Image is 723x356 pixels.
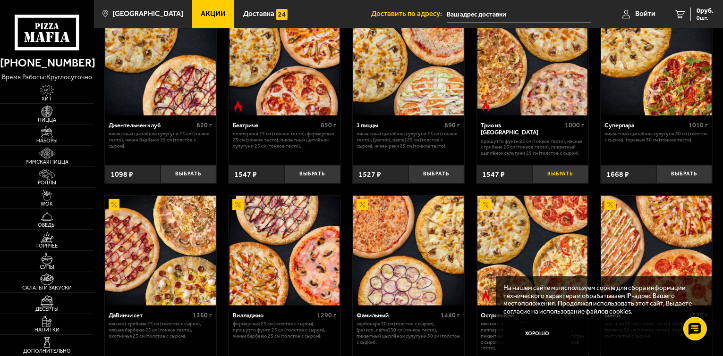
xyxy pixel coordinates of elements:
[353,6,465,116] a: Акционный3 пиццы
[697,8,714,14] span: 0 руб.
[371,10,447,17] span: Доставить по адресу:
[317,311,336,319] span: 1290 г
[229,196,340,306] a: АкционныйВилладжио
[233,131,336,149] p: Пепперони 25 см (тонкое тесто), Фермерская 25 см (тонкое тесто), Пикантный цыплёнок сулугуни 25 с...
[357,321,460,345] p: Карбонара 30 см (толстое с сыром), [PERSON_NAME] 30 см (тонкое тесто), Пикантный цыплёнок сулугун...
[357,312,438,319] div: Фамильный
[321,121,336,129] span: 850 г
[635,10,655,17] span: Войти
[105,6,216,116] img: Джентельмен клуб
[689,121,708,129] span: 1010 г
[445,121,460,129] span: 890 г
[477,196,588,306] img: Островский
[480,199,492,210] img: Акционный
[476,6,588,116] a: АкционныйОстрое блюдоТрио из Рио
[480,100,492,112] img: Острое блюдо
[234,170,257,179] span: 1547 ₽
[533,165,588,183] button: Выбрать
[201,10,226,17] span: Акции
[193,311,212,319] span: 1360 г
[229,6,340,116] a: АкционныйОстрое блюдоБеатриче
[601,196,712,306] img: Бинго
[230,6,340,116] img: Беатриче
[357,122,442,129] div: 3 пиццы
[161,165,216,183] button: Выбрать
[604,122,686,129] div: Суперпара
[109,131,212,149] p: Пикантный цыплёнок сулугуни 25 см (тонкое тесто), Чикен Барбекю 25 см (толстое с сыром).
[353,196,465,306] a: АкционныйФамильный
[196,121,212,129] span: 820 г
[233,312,315,319] div: Вилладжио
[105,196,216,306] img: ДаВинчи сет
[408,165,464,183] button: Выбрать
[656,165,712,183] button: Выбрать
[233,321,336,339] p: Фермерская 25 см (толстое с сыром), Прошутто Фунги 25 см (толстое с сыром), Чикен Барбекю 25 см (...
[606,170,629,179] span: 1668 ₽
[477,6,588,116] img: Трио из Рио
[697,15,714,21] span: 0 шт.
[109,122,194,129] div: Джентельмен клуб
[109,321,212,339] p: Мясная с грибами 25 см (толстое с сыром), Мясная Барбекю 25 см (тонкое тесто), Охотничья 25 см (т...
[276,9,288,20] img: 15daf4d41897b9f0e9f617042186c801.svg
[503,323,571,345] button: Хорошо
[353,196,464,306] img: Фамильный
[601,6,712,116] img: Суперпара
[481,122,562,136] div: Трио из [GEOGRAPHIC_DATA]
[482,170,505,179] span: 1547 ₽
[601,6,713,116] a: АкционныйСуперпара
[233,122,318,129] div: Беатриче
[447,6,591,23] input: Ваш адрес доставки
[243,10,274,17] span: Доставка
[358,170,381,179] span: 1527 ₽
[601,196,713,306] a: АкционныйОстрое блюдоБинго
[105,6,217,116] a: АкционныйДжентельмен клуб
[357,131,460,149] p: Пикантный цыплёнок сулугуни 25 см (тонкое тесто), [PERSON_NAME] 25 см (толстое с сыром), Чикен Ра...
[109,312,190,319] div: ДаВинчи сет
[357,199,368,210] img: Акционный
[481,139,584,157] p: Прошутто Фунги 25 см (тонкое тесто), Мясная с грибами 25 см (тонкое тесто), Пикантный цыплёнок су...
[230,196,340,306] img: Вилладжио
[480,290,492,302] img: Острое блюдо
[481,312,562,319] div: Островский
[476,196,588,306] a: АкционныйОстрое блюдоОстровский
[111,170,133,179] span: 1098 ₽
[105,196,217,306] a: АкционныйДаВинчи сет
[232,100,244,112] img: Острое блюдо
[604,131,708,143] p: Пикантный цыплёнок сулугуни 30 см (толстое с сыром), Горыныч 30 см (тонкое тесто).
[503,284,699,315] p: На нашем сайте мы используем cookie для сбора информации технического характера и обрабатываем IP...
[353,6,464,116] img: 3 пиццы
[441,311,460,319] span: 1440 г
[232,199,244,210] img: Акционный
[112,10,183,17] span: [GEOGRAPHIC_DATA]
[481,321,584,351] p: Мясная с грибами 25 см (тонкое тесто), Пепперони Пиканто 25 см (тонкое тесто), Пикантный цыплёнок...
[284,165,340,183] button: Выбрать
[604,199,616,210] img: Акционный
[565,121,584,129] span: 1000 г
[109,199,120,210] img: Акционный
